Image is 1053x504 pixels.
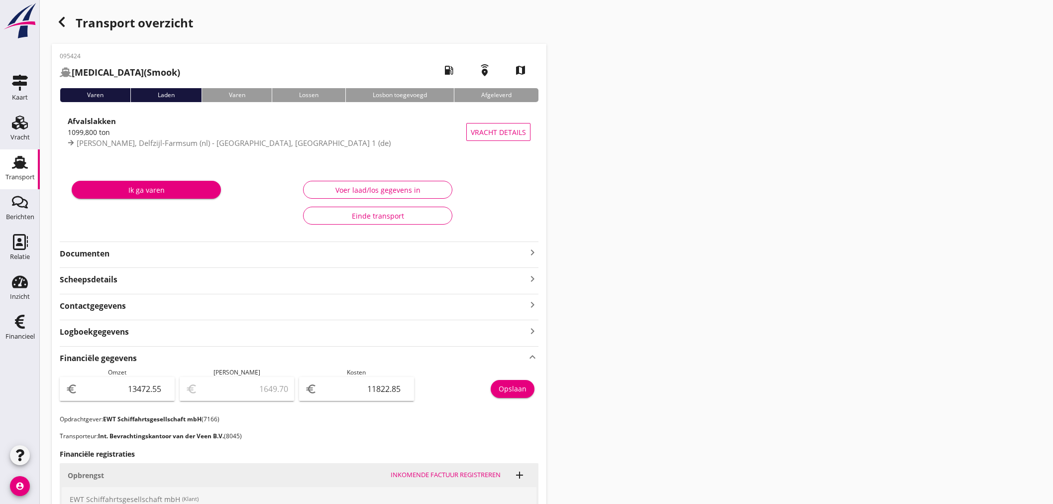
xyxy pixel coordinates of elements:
button: Vracht details [466,123,530,141]
div: Lossen [272,88,345,102]
div: Berichten [6,214,34,220]
div: Kaart [12,94,28,101]
button: Voer laad/los gegevens in [303,181,452,199]
div: Transport overzicht [52,12,546,36]
strong: Afvalslakken [68,116,116,126]
div: Transport [5,174,35,180]
p: Transporteur: (8045) [60,432,538,441]
div: Relatie [10,253,30,260]
i: euro [66,383,78,395]
p: 095424 [60,52,180,61]
div: Voer laad/los gegevens in [312,185,444,195]
i: euro [305,383,317,395]
span: [PERSON_NAME] [213,368,260,377]
div: Einde transport [312,211,444,221]
i: keyboard_arrow_right [526,324,538,338]
div: Vracht [10,134,30,140]
i: map [507,56,534,84]
a: Afvalslakken1099,800 ton[PERSON_NAME], Delfzijl-Farmsum (nl) - [GEOGRAPHIC_DATA], [GEOGRAPHIC_DAT... [60,110,538,154]
i: keyboard_arrow_right [526,247,538,258]
span: Vracht details [471,127,526,137]
strong: EWT Schiffahrtsgesellschaft mbH [103,415,202,423]
div: Opslaan [499,383,526,394]
strong: Documenten [60,248,526,259]
small: (Klant) [182,495,199,504]
div: 1099,800 ton [68,127,466,137]
i: keyboard_arrow_right [526,298,538,312]
i: keyboard_arrow_right [526,272,538,285]
div: Varen [202,88,272,102]
span: [PERSON_NAME], Delfzijl-Farmsum (nl) - [GEOGRAPHIC_DATA], [GEOGRAPHIC_DATA] 1 (de) [77,138,391,148]
strong: Logboekgegevens [60,326,129,338]
span: Kosten [347,368,366,377]
i: account_circle [10,476,30,496]
i: add [514,469,526,481]
div: Ik ga varen [80,185,213,195]
i: local_gas_station [435,56,463,84]
div: Financieel [5,333,35,340]
strong: Scheepsdetails [60,274,117,285]
button: Inkomende factuur registreren [387,468,505,482]
strong: Financiële gegevens [60,353,137,364]
div: Afgeleverd [454,88,538,102]
img: logo-small.a267ee39.svg [2,2,38,39]
button: Opslaan [491,380,534,398]
input: 0,00 [319,381,408,397]
input: 0,00 [80,381,169,397]
span: Omzet [108,368,126,377]
button: Einde transport [303,207,452,225]
i: emergency_share [471,56,499,84]
i: keyboard_arrow_up [526,351,538,364]
strong: [MEDICAL_DATA] [72,66,144,78]
button: Ik ga varen [72,181,221,199]
div: Varen [60,88,130,102]
div: Losbon toegevoegd [345,88,454,102]
h2: (Smook) [60,66,180,79]
div: Laden [130,88,202,102]
strong: Int. Bevrachtingskantoor van der Veen B.V. [98,432,224,440]
div: Inkomende factuur registreren [391,470,501,480]
strong: Contactgegevens [60,300,126,312]
strong: Opbrengst [68,471,104,480]
p: Opdrachtgever: (7166) [60,415,538,424]
h3: Financiële registraties [60,449,538,459]
div: Inzicht [10,293,30,300]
